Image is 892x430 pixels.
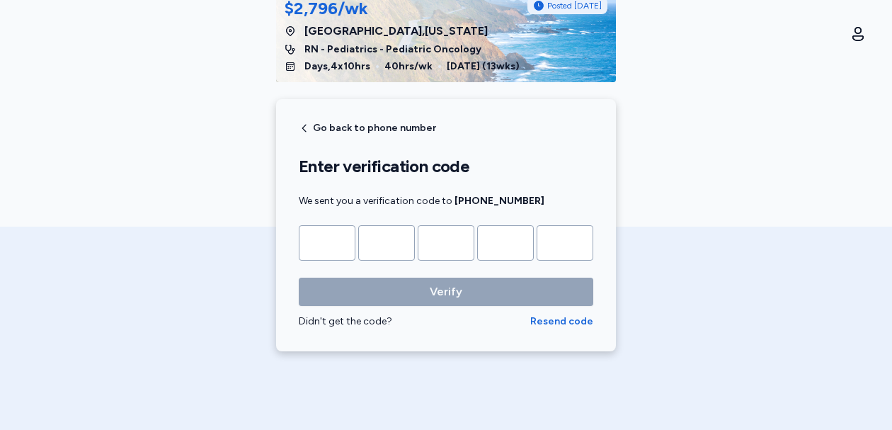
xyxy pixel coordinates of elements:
[304,23,488,40] span: [GEOGRAPHIC_DATA] , [US_STATE]
[358,225,415,261] input: Please enter OTP character 2
[304,60,370,74] span: Days , 4 x 10 hrs
[537,225,593,261] input: Please enter OTP character 5
[313,123,436,133] span: Go back to phone number
[477,225,534,261] input: Please enter OTP character 4
[384,60,433,74] span: 40 hrs/wk
[299,315,530,329] div: Didn't get the code?
[299,195,544,207] span: We sent you a verification code to
[299,225,355,261] input: Please enter OTP character 1
[299,278,593,306] button: Verify
[418,225,474,261] input: Please enter OTP character 3
[299,123,436,134] button: Go back to phone number
[447,60,520,74] span: [DATE] ( 13 wks)
[430,283,462,300] span: Verify
[454,195,544,207] strong: [PHONE_NUMBER]
[299,156,593,177] h1: Enter verification code
[304,43,481,57] span: RN - Pediatrics - Pediatric Oncology
[530,315,593,329] button: Resend code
